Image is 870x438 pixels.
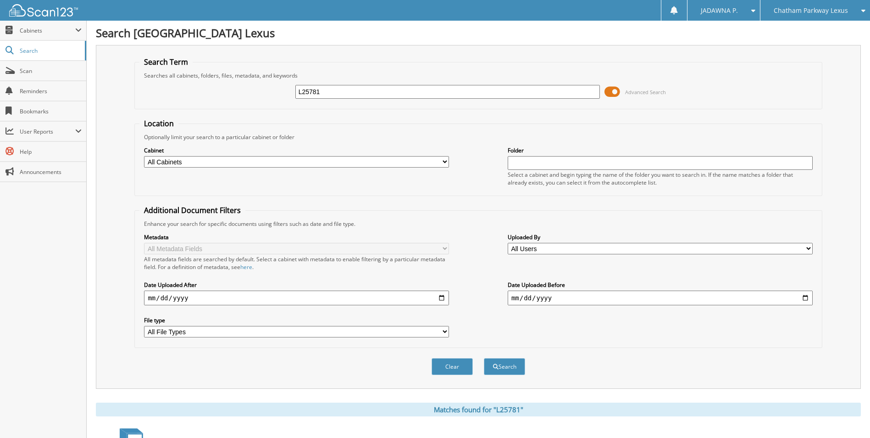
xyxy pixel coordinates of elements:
div: All metadata fields are searched by default. Select a cabinet with metadata to enable filtering b... [144,255,449,271]
span: User Reports [20,128,75,135]
label: Date Uploaded Before [508,281,813,289]
input: start [144,291,449,305]
label: Metadata [144,233,449,241]
legend: Additional Document Filters [139,205,245,215]
div: Searches all cabinets, folders, files, metadata, and keywords [139,72,817,79]
div: Select a cabinet and begin typing the name of the folder you want to search in. If the name match... [508,171,813,186]
span: Advanced Search [625,89,666,95]
iframe: Chat Widget [824,394,870,438]
label: Folder [508,146,813,154]
span: Announcements [20,168,82,176]
span: Bookmarks [20,107,82,115]
input: end [508,291,813,305]
span: Cabinets [20,27,75,34]
span: Reminders [20,87,82,95]
span: Chatham Parkway Lexus [774,8,848,13]
span: JADAWNA P. [701,8,738,13]
legend: Location [139,118,178,129]
label: Cabinet [144,146,449,154]
legend: Search Term [139,57,193,67]
span: Search [20,47,80,55]
span: Scan [20,67,82,75]
label: Date Uploaded After [144,281,449,289]
label: File type [144,316,449,324]
a: here [240,263,252,271]
div: Matches found for "L25781" [96,403,861,416]
div: Optionally limit your search to a particular cabinet or folder [139,133,817,141]
div: Enhance your search for specific documents using filters such as date and file type. [139,220,817,228]
span: Help [20,148,82,156]
label: Uploaded By [508,233,813,241]
h1: Search [GEOGRAPHIC_DATA] Lexus [96,25,861,40]
button: Clear [432,358,473,375]
button: Search [484,358,525,375]
img: scan123-logo-white.svg [9,4,78,17]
